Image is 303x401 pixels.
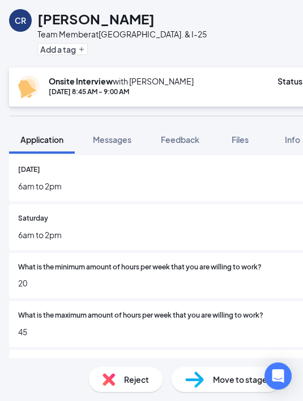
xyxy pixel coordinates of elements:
h1: [PERSON_NAME] [37,9,155,28]
span: Saturday [18,213,48,224]
b: Onsite Interview [49,76,113,86]
span: Application [20,134,63,145]
span: Messages [93,134,131,145]
span: [DATE] [18,164,40,175]
div: Team Member at [GEOGRAPHIC_DATA]. & I-25 [37,28,207,40]
span: Move to stage [213,373,267,386]
span: Files [232,134,249,145]
button: PlusAdd a tag [37,43,88,55]
svg: Plus [78,46,85,53]
div: CR [15,15,26,26]
span: Info [285,134,300,145]
span: What is the minimum amount of hours per week that you are willing to work? [18,262,262,273]
div: Open Intercom Messenger [264,362,292,390]
span: Feedback [161,134,199,145]
div: with [PERSON_NAME] [49,75,194,87]
span: What is the maximum amount of hours per week that you are willing to work? [18,310,263,321]
span: Reject [124,373,149,386]
div: [DATE] 8:45 AM - 9:00 AM [49,87,194,96]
